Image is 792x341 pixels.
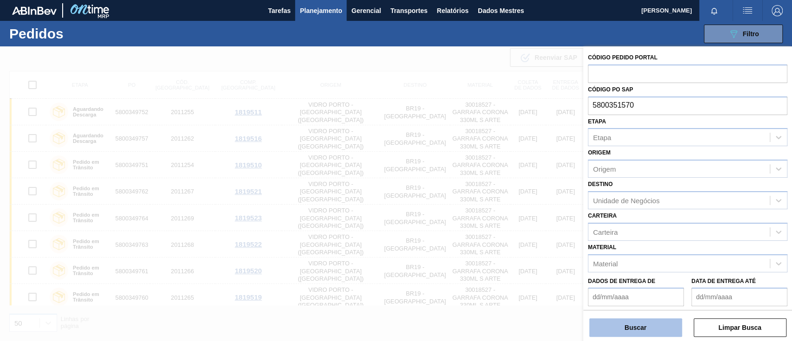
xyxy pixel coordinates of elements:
[593,259,618,267] font: Material
[691,288,787,306] input: dd/mm/aaaa
[268,7,291,14] font: Tarefas
[437,7,468,14] font: Relatórios
[588,118,606,125] font: Etapa
[691,278,756,284] font: Data de Entrega até
[704,25,783,43] button: Filtro
[593,228,618,236] font: Carteira
[699,4,729,17] button: Notificações
[593,134,611,142] font: Etapa
[641,7,692,14] font: [PERSON_NAME]
[772,5,783,16] img: Sair
[588,212,617,219] font: Carteira
[743,30,759,38] font: Filtro
[742,5,753,16] img: ações do usuário
[9,26,64,41] font: Pedidos
[478,7,524,14] font: Dados Mestres
[588,278,655,284] font: Dados de Entrega de
[351,7,381,14] font: Gerencial
[588,288,684,306] input: dd/mm/aaaa
[588,181,612,187] font: Destino
[593,165,616,173] font: Origem
[390,7,427,14] font: Transportes
[593,196,659,204] font: Unidade de Negócios
[12,6,57,15] img: TNhmsLtSVTkK8tSr43FrP2fwEKptu5GPRR3wAAAABJRU5ErkJggg==
[588,149,611,156] font: Origem
[300,7,342,14] font: Planejamento
[588,54,657,61] font: Código Pedido Portal
[588,244,616,251] font: Material
[588,86,633,93] font: Código PO SAP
